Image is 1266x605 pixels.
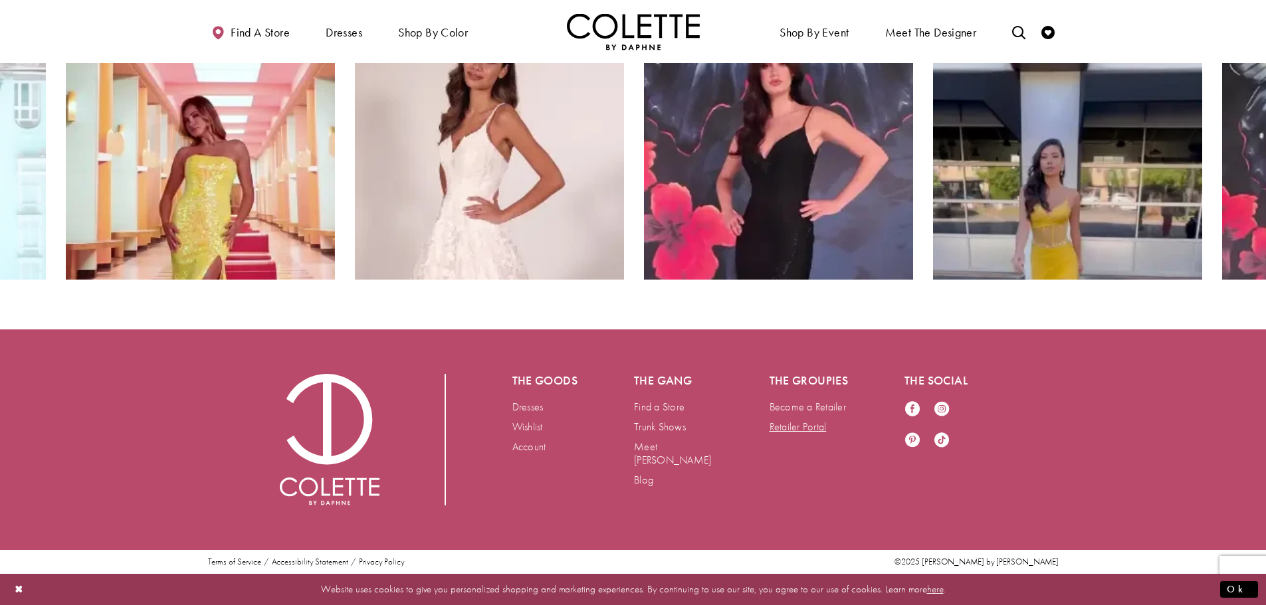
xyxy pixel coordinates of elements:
h5: The goods [512,374,581,387]
a: Instagram Feed Action #0 - Opens in new tab [355,11,624,280]
a: Visit our Pinterest - Opens in new tab [904,432,920,450]
p: Website uses cookies to give you personalized shopping and marketing experiences. By continuing t... [96,580,1170,598]
button: Close Dialog [8,578,31,601]
ul: Post footer menu [203,557,409,566]
img: Colette by Daphne [280,374,379,505]
a: Meet [PERSON_NAME] [634,440,711,467]
button: Submit Dialog [1220,581,1258,598]
a: here [927,582,944,596]
a: Visit Home Page [567,13,700,50]
a: Visit our Instagram - Opens in new tab [934,400,950,418]
h5: The groupies [770,374,852,387]
a: Terms of Service [208,557,261,566]
a: Privacy Policy [359,557,404,566]
a: Instagram Feed Action #0 - Opens in new tab [933,11,1202,280]
a: Toggle search [1009,13,1029,50]
a: Check Wishlist [1038,13,1058,50]
a: Find a store [208,13,293,50]
span: Shop By Event [776,13,852,50]
a: Trunk Shows [634,420,686,434]
a: Instagram Feed Action #0 - Opens in new tab [644,11,913,280]
a: Accessibility Statement [272,557,348,566]
a: Visit our Facebook - Opens in new tab [904,400,920,418]
h5: The gang [634,374,716,387]
span: Dresses [326,26,362,39]
a: Retailer Portal [770,420,827,434]
a: Instagram Feed Action #0 - Opens in new tab [66,11,335,280]
span: Meet the designer [885,26,977,39]
ul: Follow us [898,394,970,456]
span: Shop by color [398,26,468,39]
a: Meet the designer [882,13,980,50]
h5: The social [904,374,987,387]
a: Blog [634,473,653,487]
span: Shop By Event [780,26,849,39]
a: Dresses [512,400,544,414]
a: Wishlist [512,420,543,434]
a: Become a Retailer [770,400,846,414]
span: Find a store [231,26,290,39]
a: Visit our TikTok - Opens in new tab [934,432,950,450]
span: Dresses [322,13,366,50]
a: Find a Store [634,400,685,414]
span: ©2025 [PERSON_NAME] by [PERSON_NAME] [895,556,1059,567]
span: Shop by color [395,13,471,50]
a: Visit Colette by Daphne Homepage [280,374,379,505]
img: Colette by Daphne [567,13,700,50]
a: Account [512,440,546,454]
